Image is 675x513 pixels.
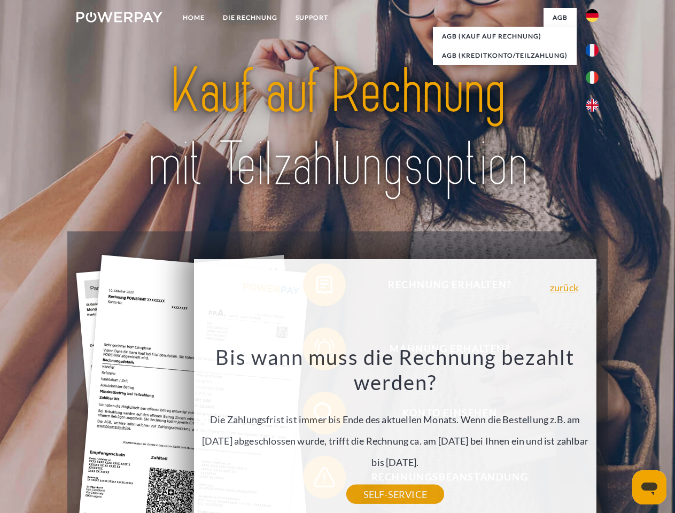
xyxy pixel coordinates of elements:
[632,470,666,504] iframe: Schaltfläche zum Öffnen des Messaging-Fensters
[550,283,578,292] a: zurück
[586,9,599,22] img: de
[286,8,337,27] a: SUPPORT
[200,344,590,494] div: Die Zahlungsfrist ist immer bis Ende des aktuellen Monats. Wenn die Bestellung z.B. am [DATE] abg...
[586,44,599,57] img: fr
[586,71,599,84] img: it
[174,8,214,27] a: Home
[586,99,599,112] img: en
[544,8,577,27] a: agb
[346,485,444,504] a: SELF-SERVICE
[433,27,577,46] a: AGB (Kauf auf Rechnung)
[433,46,577,65] a: AGB (Kreditkonto/Teilzahlung)
[76,12,162,22] img: logo-powerpay-white.svg
[102,51,573,205] img: title-powerpay_de.svg
[214,8,286,27] a: DIE RECHNUNG
[200,344,590,395] h3: Bis wann muss die Rechnung bezahlt werden?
